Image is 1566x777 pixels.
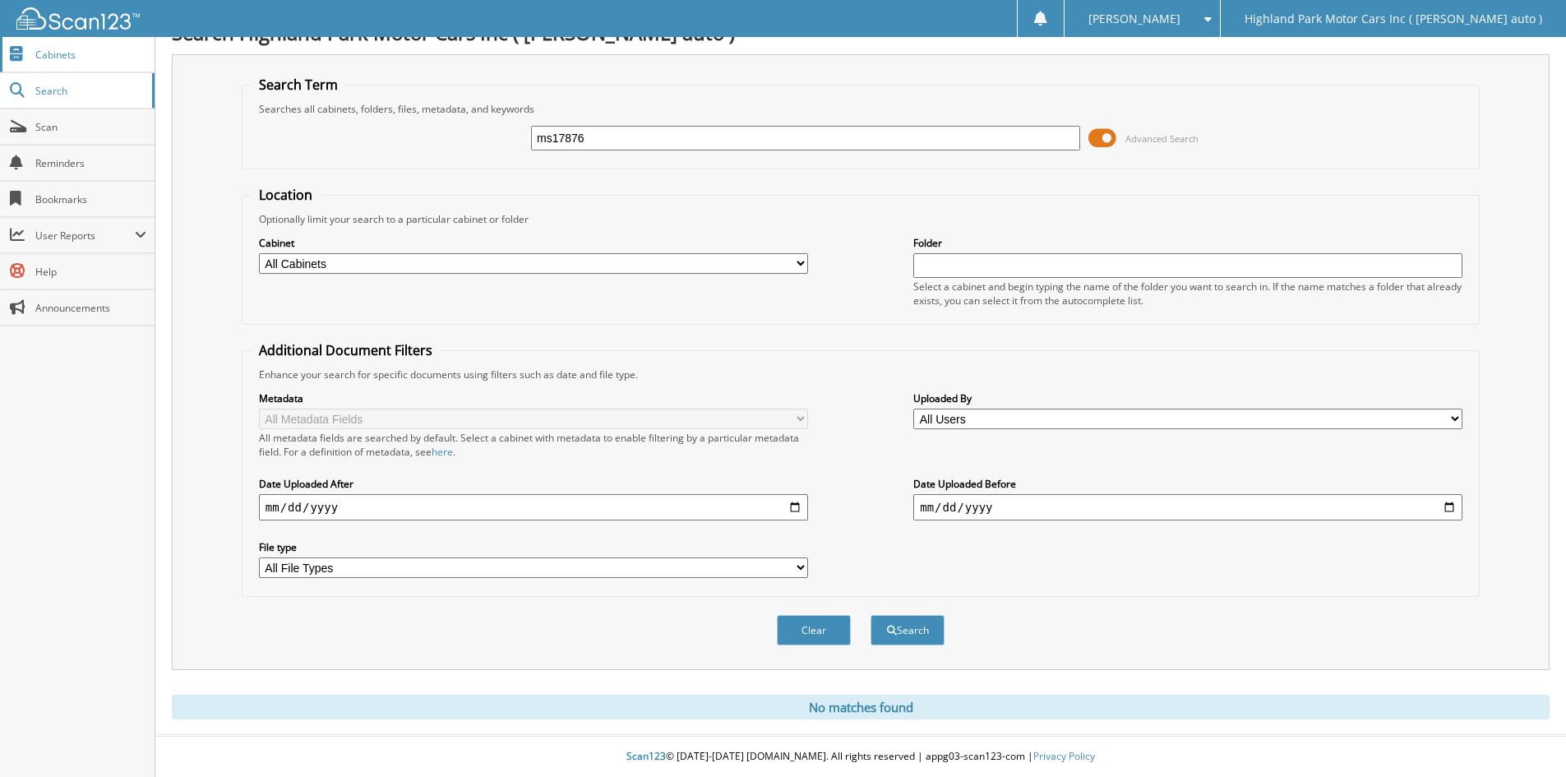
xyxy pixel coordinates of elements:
[432,445,453,459] a: here
[259,540,808,554] label: File type
[1484,698,1566,777] iframe: Chat Widget
[1088,14,1180,24] span: [PERSON_NAME]
[871,615,945,645] button: Search
[913,280,1462,308] div: Select a cabinet and begin typing the name of the folder you want to search in. If the name match...
[35,84,144,98] span: Search
[35,156,146,170] span: Reminders
[259,477,808,491] label: Date Uploaded After
[913,391,1462,405] label: Uploaded By
[35,120,146,134] span: Scan
[1125,132,1199,145] span: Advanced Search
[35,192,146,206] span: Bookmarks
[626,749,666,763] span: Scan123
[251,186,321,204] legend: Location
[1033,749,1095,763] a: Privacy Policy
[913,236,1462,250] label: Folder
[35,48,146,62] span: Cabinets
[35,265,146,279] span: Help
[259,391,808,405] label: Metadata
[259,494,808,520] input: start
[251,102,1471,116] div: Searches all cabinets, folders, files, metadata, and keywords
[259,431,808,459] div: All metadata fields are searched by default. Select a cabinet with metadata to enable filtering b...
[251,212,1471,226] div: Optionally limit your search to a particular cabinet or folder
[35,229,135,243] span: User Reports
[259,236,808,250] label: Cabinet
[251,76,346,94] legend: Search Term
[1245,14,1542,24] span: Highland Park Motor Cars Inc ( [PERSON_NAME] auto )
[35,301,146,315] span: Announcements
[16,7,140,30] img: scan123-logo-white.svg
[251,368,1471,382] div: Enhance your search for specific documents using filters such as date and file type.
[172,695,1550,719] div: No matches found
[251,341,441,359] legend: Additional Document Filters
[913,494,1462,520] input: end
[913,477,1462,491] label: Date Uploaded Before
[777,615,851,645] button: Clear
[155,737,1566,777] div: © [DATE]-[DATE] [DOMAIN_NAME]. All rights reserved | appg03-scan123-com |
